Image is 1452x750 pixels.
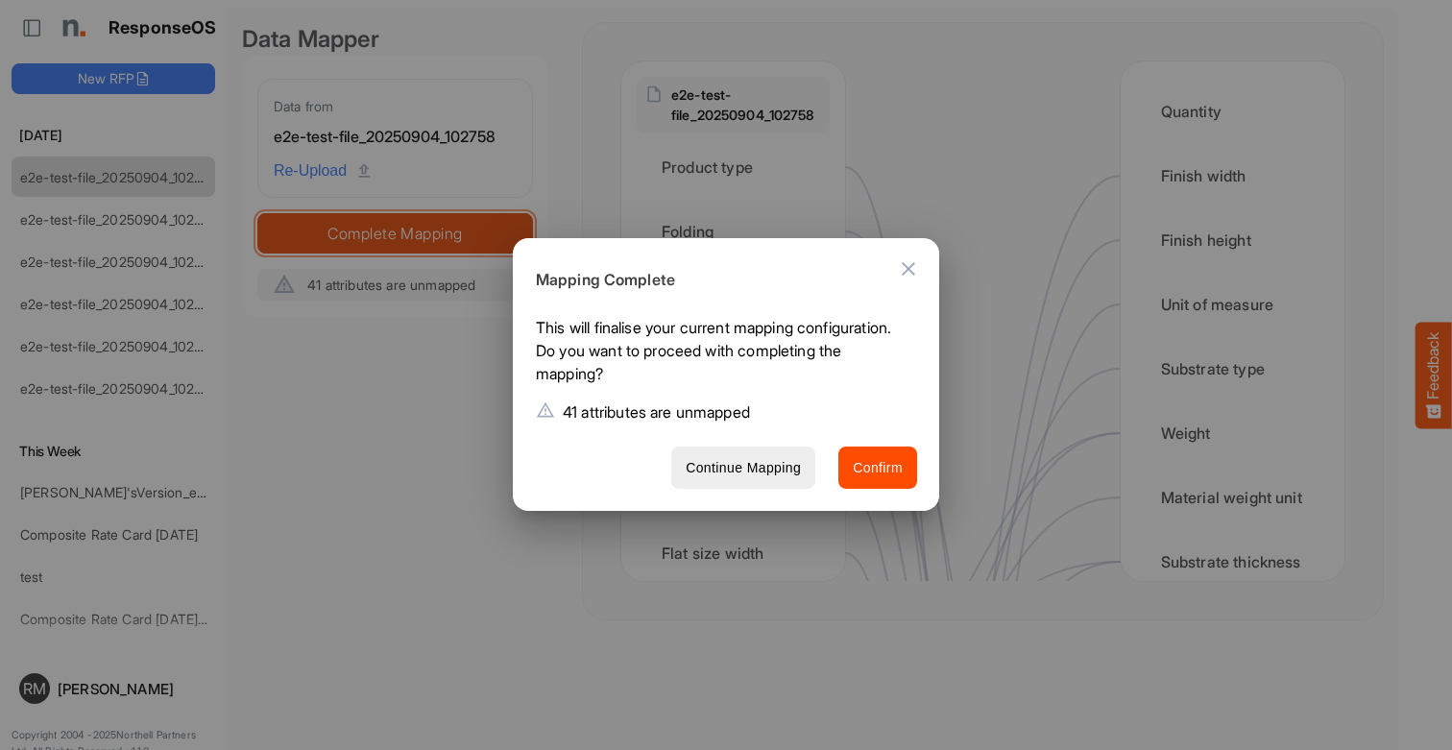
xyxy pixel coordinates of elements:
span: Continue Mapping [686,456,801,480]
span: Confirm [853,456,903,480]
p: This will finalise your current mapping configuration. Do you want to proceed with completing the... [536,316,902,393]
button: Continue Mapping [671,447,815,490]
p: 41 attributes are unmapped [563,400,750,423]
button: Confirm [838,447,917,490]
button: Close dialog [885,246,932,292]
h6: Mapping Complete [536,268,902,293]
